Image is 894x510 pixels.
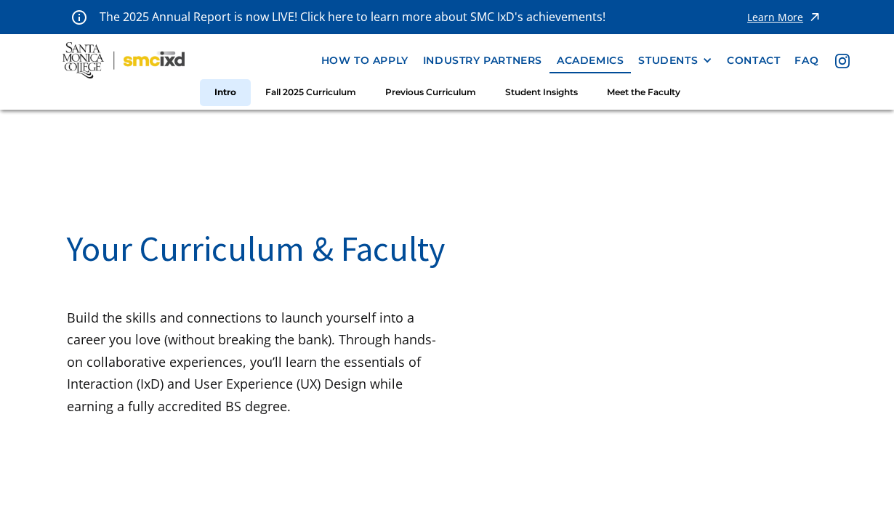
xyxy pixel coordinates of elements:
a: Intro [200,79,251,106]
img: icon - arrow - alert [808,7,822,27]
a: Academics [549,47,631,74]
a: faq [787,47,826,74]
a: Previous Curriculum [371,79,491,106]
span: Your Curriculum & Faculty [67,227,445,270]
div: STUDENTS [638,54,712,67]
p: Build the skills and connections to launch yourself into a career you love (without breaking the ... [67,307,447,418]
a: how to apply [314,47,416,74]
div: Learn More [747,12,803,23]
a: Learn More [747,7,822,27]
img: icon - instagram [835,54,850,68]
p: The 2025 Annual Report is now LIVE! Click here to learn more about SMC IxD's achievements! [100,7,607,27]
a: contact [720,47,787,74]
a: Student Insights [491,79,592,106]
img: Santa Monica College - SMC IxD logo [63,42,185,78]
a: Meet the Faculty [592,79,695,106]
img: icon - information - alert [72,9,86,25]
a: Fall 2025 Curriculum [251,79,371,106]
div: STUDENTS [638,54,698,67]
a: industry partners [416,47,549,74]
